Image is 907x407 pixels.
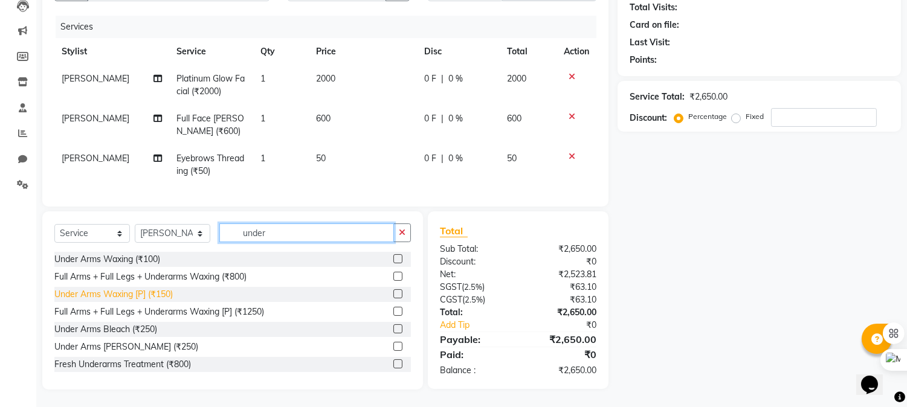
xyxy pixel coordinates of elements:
[424,112,436,125] span: 0 F
[417,38,500,65] th: Disc
[533,319,606,332] div: ₹0
[62,73,129,84] span: [PERSON_NAME]
[316,73,335,84] span: 2000
[518,268,606,281] div: ₹2,523.81
[54,341,198,353] div: Under Arms [PERSON_NAME] (₹250)
[15,84,34,94] span: 16 px
[518,306,606,319] div: ₹2,650.00
[518,364,606,377] div: ₹2,650.00
[5,73,42,83] label: Font Size
[688,111,727,122] label: Percentage
[448,152,463,165] span: 0 %
[630,19,679,31] div: Card on file:
[54,38,170,65] th: Stylist
[431,347,518,362] div: Paid:
[431,306,518,319] div: Total:
[54,271,247,283] div: Full Arms + Full Legs + Underarms Waxing (₹800)
[431,243,518,255] div: Sub Total:
[448,72,463,85] span: 0 %
[518,255,606,268] div: ₹0
[309,38,417,65] th: Price
[253,38,309,65] th: Qty
[170,38,254,65] th: Service
[431,319,533,332] a: Add Tip
[440,281,462,292] span: SGST
[856,359,895,395] iframe: chat widget
[54,323,157,336] div: Under Arms Bleach (₹250)
[746,111,764,122] label: Fixed
[508,153,517,164] span: 50
[431,268,518,281] div: Net:
[441,112,444,125] span: |
[316,113,331,124] span: 600
[177,113,245,136] span: Full Face [PERSON_NAME] (₹600)
[54,306,264,318] div: Full Arms + Full Legs + Underarms Waxing [P] (₹1250)
[431,281,518,293] div: ( )
[441,72,444,85] span: |
[508,113,522,124] span: 600
[62,113,129,124] span: [PERSON_NAME]
[56,16,605,38] div: Services
[177,153,245,176] span: Eyebrows Threading (₹50)
[424,72,436,85] span: 0 F
[557,38,596,65] th: Action
[689,91,728,103] div: ₹2,650.00
[500,38,557,65] th: Total
[518,332,606,347] div: ₹2,650.00
[18,16,65,26] a: Back to Top
[508,73,527,84] span: 2000
[448,112,463,125] span: 0 %
[54,253,160,266] div: Under Arms Waxing (₹100)
[177,73,245,97] span: Platinum Glow Facial (₹2000)
[464,282,482,292] span: 2.5%
[5,5,176,16] div: Outline
[630,1,677,14] div: Total Visits:
[518,243,606,255] div: ₹2,650.00
[54,358,191,371] div: Fresh Underarms Treatment (₹800)
[424,152,436,165] span: 0 F
[465,295,483,304] span: 2.5%
[518,281,606,293] div: ₹63.10
[440,294,462,305] span: CGST
[630,36,670,49] div: Last Visit:
[316,153,326,164] span: 50
[431,293,518,306] div: ( )
[431,332,518,347] div: Payable:
[5,38,176,51] h3: Style
[440,225,468,237] span: Total
[431,255,518,268] div: Discount:
[630,91,685,103] div: Service Total:
[441,152,444,165] span: |
[54,288,173,301] div: Under Arms Waxing [P] (₹150)
[518,347,606,362] div: ₹0
[260,73,265,84] span: 1
[431,364,518,377] div: Balance :
[219,223,394,242] input: Search or Scan
[260,113,265,124] span: 1
[260,153,265,164] span: 1
[518,293,606,306] div: ₹63.10
[630,112,667,124] div: Discount:
[62,153,129,164] span: [PERSON_NAME]
[630,54,657,66] div: Points:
